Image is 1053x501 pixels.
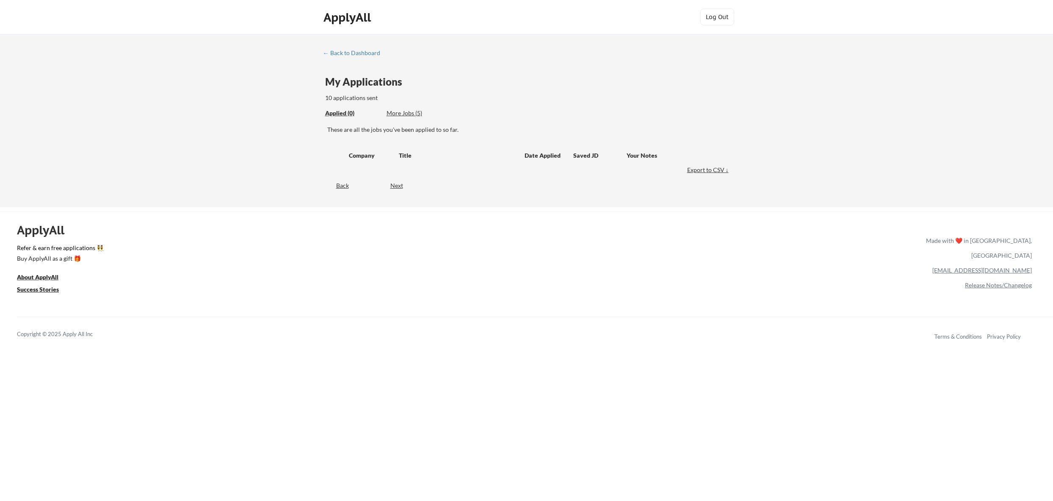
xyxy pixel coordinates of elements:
[323,50,387,56] div: ← Back to Dashboard
[923,233,1032,263] div: Made with ❤️ in [GEOGRAPHIC_DATA], [GEOGRAPHIC_DATA]
[17,273,70,283] a: About ApplyAll
[525,151,562,160] div: Date Applied
[965,281,1032,289] a: Release Notes/Changelog
[325,77,409,87] div: My Applications
[17,285,70,295] a: Success Stories
[325,109,380,117] div: Applied (0)
[627,151,723,160] div: Your Notes
[399,151,517,160] div: Title
[934,333,982,340] a: Terms & Conditions
[17,256,102,262] div: Buy ApplyAll as a gift 🎁
[17,330,114,339] div: Copyright © 2025 Apply All Inc
[17,223,74,237] div: ApplyAll
[325,109,380,118] div: These are all the jobs you've been applied to so far.
[932,267,1032,274] a: [EMAIL_ADDRESS][DOMAIN_NAME]
[323,181,349,190] div: Back
[323,10,373,25] div: ApplyAll
[700,8,734,25] button: Log Out
[987,333,1021,340] a: Privacy Policy
[687,166,731,174] div: Export to CSV ↓
[17,254,102,264] a: Buy ApplyAll as a gift 🎁
[327,125,731,134] div: These are all the jobs you've been applied to so far.
[323,50,387,58] a: ← Back to Dashboard
[573,148,627,163] div: Saved JD
[17,286,59,293] u: Success Stories
[17,245,749,254] a: Refer & earn free applications 👯‍♀️
[17,273,58,281] u: About ApplyAll
[325,94,489,102] div: 10 applications sent
[387,109,449,117] div: More Jobs (5)
[349,151,391,160] div: Company
[387,109,449,118] div: These are job applications we think you'd be a good fit for, but couldn't apply you to automatica...
[390,181,413,190] div: Next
